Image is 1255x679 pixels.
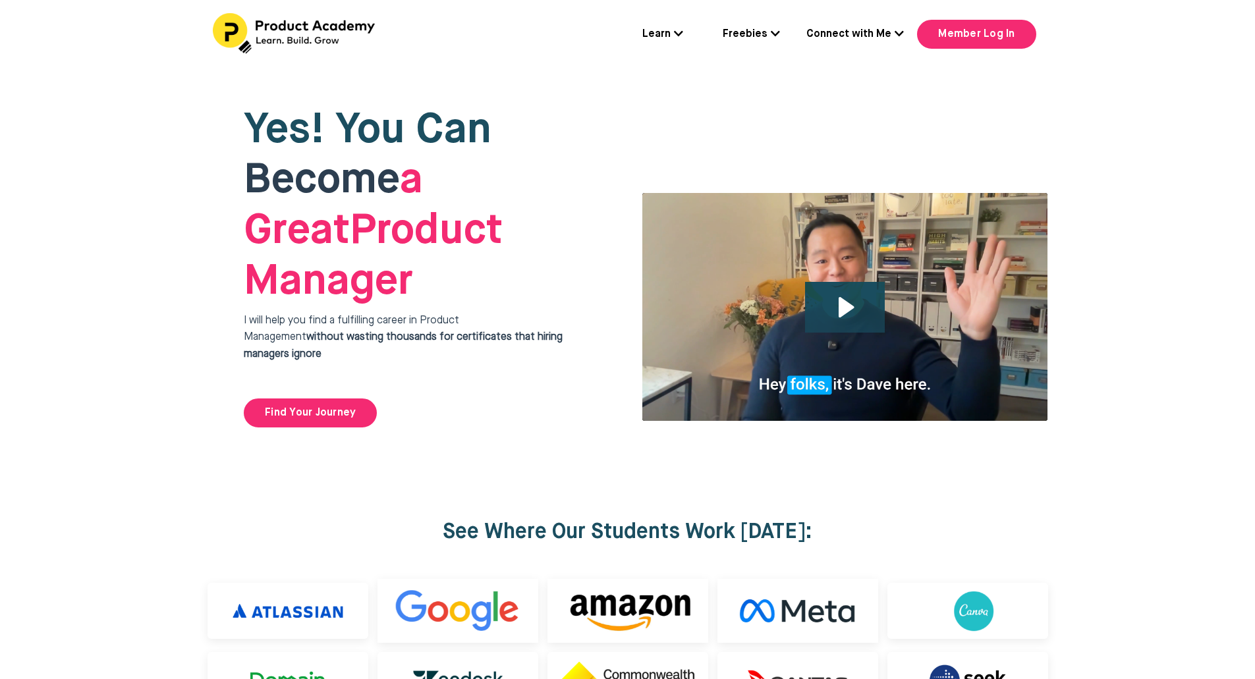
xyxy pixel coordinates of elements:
[213,13,377,54] img: Header Logo
[244,315,563,360] span: I will help you find a fulfilling career in Product Management
[917,20,1036,49] a: Member Log In
[642,26,683,43] a: Learn
[244,159,400,202] span: Become
[443,522,812,543] strong: See Where Our Students Work [DATE]:
[244,159,423,252] strong: a Great
[806,26,904,43] a: Connect with Me
[244,159,503,303] span: Product Manager
[244,398,377,427] a: Find Your Journey
[244,109,491,151] span: Yes! You Can
[723,26,780,43] a: Freebies
[805,282,885,333] button: Play Video: file-uploads/sites/127338/video/4ffeae-3e1-a2cd-5ad6-eac528a42_Why_I_built_product_ac...
[244,332,563,360] strong: without wasting thousands for certificates that hiring managers ignore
